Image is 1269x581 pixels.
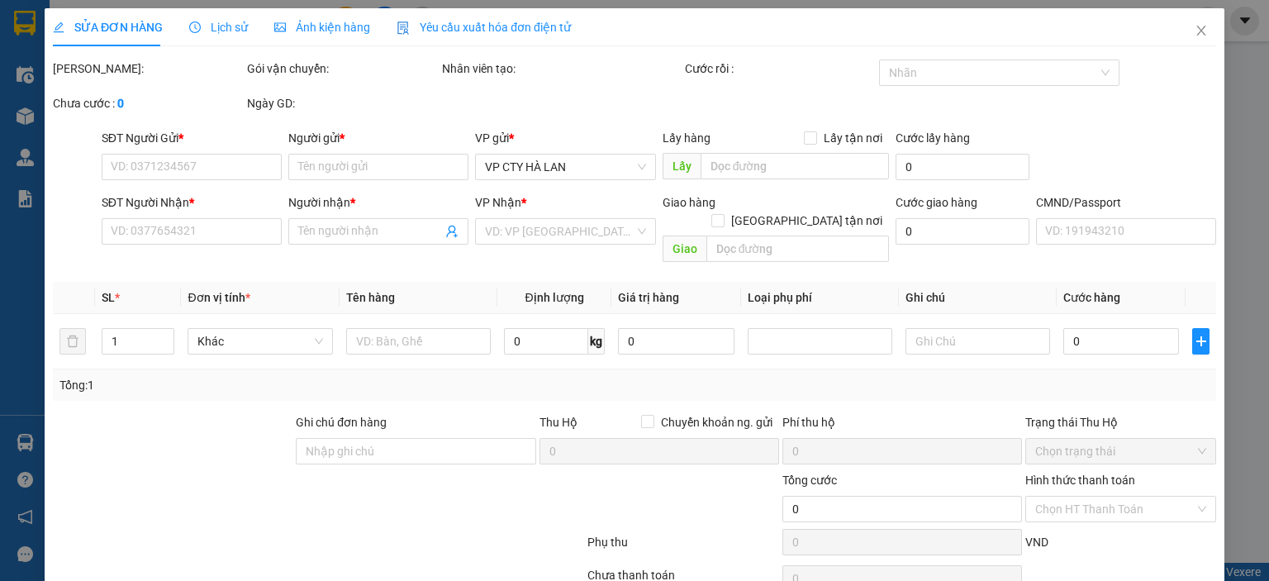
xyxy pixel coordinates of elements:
span: SL [102,291,115,304]
input: Cước lấy hàng [896,154,1029,180]
input: Ghi Chú [905,328,1050,355]
div: Người gửi [288,129,468,147]
div: Cước rồi : [685,60,876,78]
div: Phí thu hộ [782,413,1022,438]
span: Ảnh kiện hàng [274,21,370,34]
div: Trạng thái Thu Hộ [1025,413,1216,431]
span: Lấy hàng [662,131,710,145]
span: Định lượng [525,291,583,304]
span: Lịch sử [189,21,248,34]
span: kg [588,328,605,355]
span: Chuyển khoản ng. gửi [654,413,779,431]
span: VND [1025,536,1048,549]
span: Tên hàng [345,291,394,304]
div: Chưa cước : [53,94,244,112]
span: Lấy [662,153,700,179]
span: user-add [445,225,459,238]
span: Lấy tận nơi [817,129,889,147]
span: picture [274,21,286,33]
button: delete [59,328,86,355]
img: icon [397,21,410,35]
input: Dọc đường [706,236,889,262]
span: close [1195,24,1208,37]
span: [GEOGRAPHIC_DATA] tận nơi [725,212,889,230]
button: Close [1178,8,1224,55]
span: Giao [662,236,706,262]
span: VP Nhận [475,196,521,209]
div: Gói vận chuyển: [247,60,438,78]
span: SỬA ĐƠN HÀNG [53,21,163,34]
span: Tổng cước [782,474,837,487]
div: Phụ thu [586,533,780,562]
span: Yêu cầu xuất hóa đơn điện tử [397,21,571,34]
span: Chọn trạng thái [1035,439,1206,464]
span: Cước hàng [1063,291,1120,304]
b: 0 [117,97,124,110]
label: Cước giao hàng [896,196,977,209]
span: plus [1193,335,1209,348]
span: Thu Hộ [539,416,577,429]
span: Khác [197,329,322,354]
input: Dọc đường [700,153,889,179]
div: Nhân viên tạo: [442,60,682,78]
div: SĐT Người Nhận [102,193,282,212]
span: Giao hàng [662,196,715,209]
th: Ghi chú [899,282,1057,314]
div: [PERSON_NAME]: [53,60,244,78]
div: VP gửi [475,129,655,147]
button: plus [1192,328,1210,355]
label: Ghi chú đơn hàng [296,416,387,429]
input: Ghi chú đơn hàng [296,438,535,464]
span: VP CTY HÀ LAN [485,155,645,179]
input: VD: Bàn, Ghế [345,328,490,355]
th: Loại phụ phí [741,282,899,314]
input: Cước giao hàng [896,218,1029,245]
div: Người nhận [288,193,468,212]
span: clock-circle [189,21,201,33]
span: edit [53,21,64,33]
label: Cước lấy hàng [896,131,970,145]
span: Giá trị hàng [618,291,679,304]
div: Tổng: 1 [59,376,491,394]
div: CMND/Passport [1036,193,1216,212]
div: SĐT Người Gửi [102,129,282,147]
label: Hình thức thanh toán [1025,474,1135,487]
div: Ngày GD: [247,94,438,112]
span: Đơn vị tính [188,291,250,304]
